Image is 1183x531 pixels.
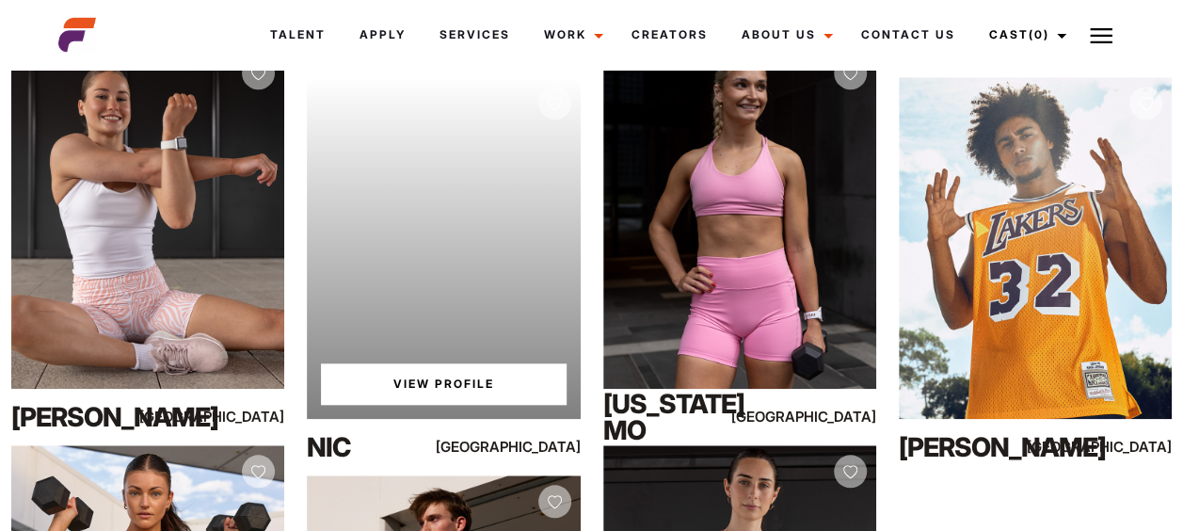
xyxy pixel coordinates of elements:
a: Work [527,9,615,60]
span: (0) [1029,27,1049,41]
div: [PERSON_NAME] [11,398,175,436]
div: Nic [307,428,471,466]
div: [GEOGRAPHIC_DATA] [794,405,876,428]
img: Burger icon [1090,24,1112,47]
a: View Nic'sProfile [321,363,566,405]
a: Creators [615,9,725,60]
a: Talent [253,9,343,60]
a: Cast(0) [972,9,1078,60]
a: Contact Us [844,9,972,60]
div: [GEOGRAPHIC_DATA] [498,435,580,459]
a: About Us [725,9,844,60]
div: [GEOGRAPHIC_DATA] [1090,435,1172,459]
div: [US_STATE] Mo [603,398,767,436]
a: Services [423,9,527,60]
img: cropped-aefm-brand-fav-22-square.png [58,16,96,54]
div: [GEOGRAPHIC_DATA] [202,405,284,428]
a: Apply [343,9,423,60]
div: [PERSON_NAME] [899,428,1063,466]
